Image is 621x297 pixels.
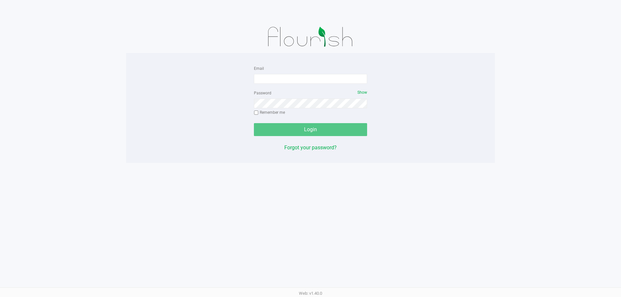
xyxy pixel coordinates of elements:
span: Web: v1.40.0 [299,291,322,296]
input: Remember me [254,111,258,115]
label: Email [254,66,264,71]
span: Show [357,90,367,95]
button: Forgot your password? [284,144,337,152]
label: Password [254,90,271,96]
label: Remember me [254,110,285,115]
